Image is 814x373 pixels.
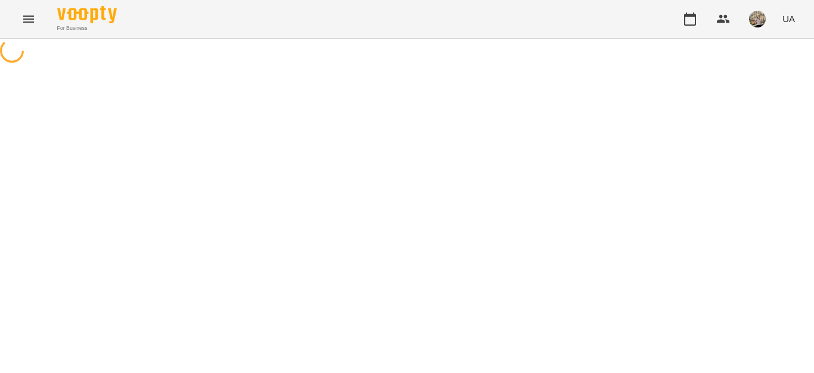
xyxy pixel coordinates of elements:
button: Menu [14,5,43,33]
img: Voopty Logo [57,6,117,23]
img: 3b46f58bed39ef2acf68cc3a2c968150.jpeg [749,11,766,27]
span: For Business [57,24,117,32]
button: UA [778,8,800,30]
span: UA [782,13,795,25]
